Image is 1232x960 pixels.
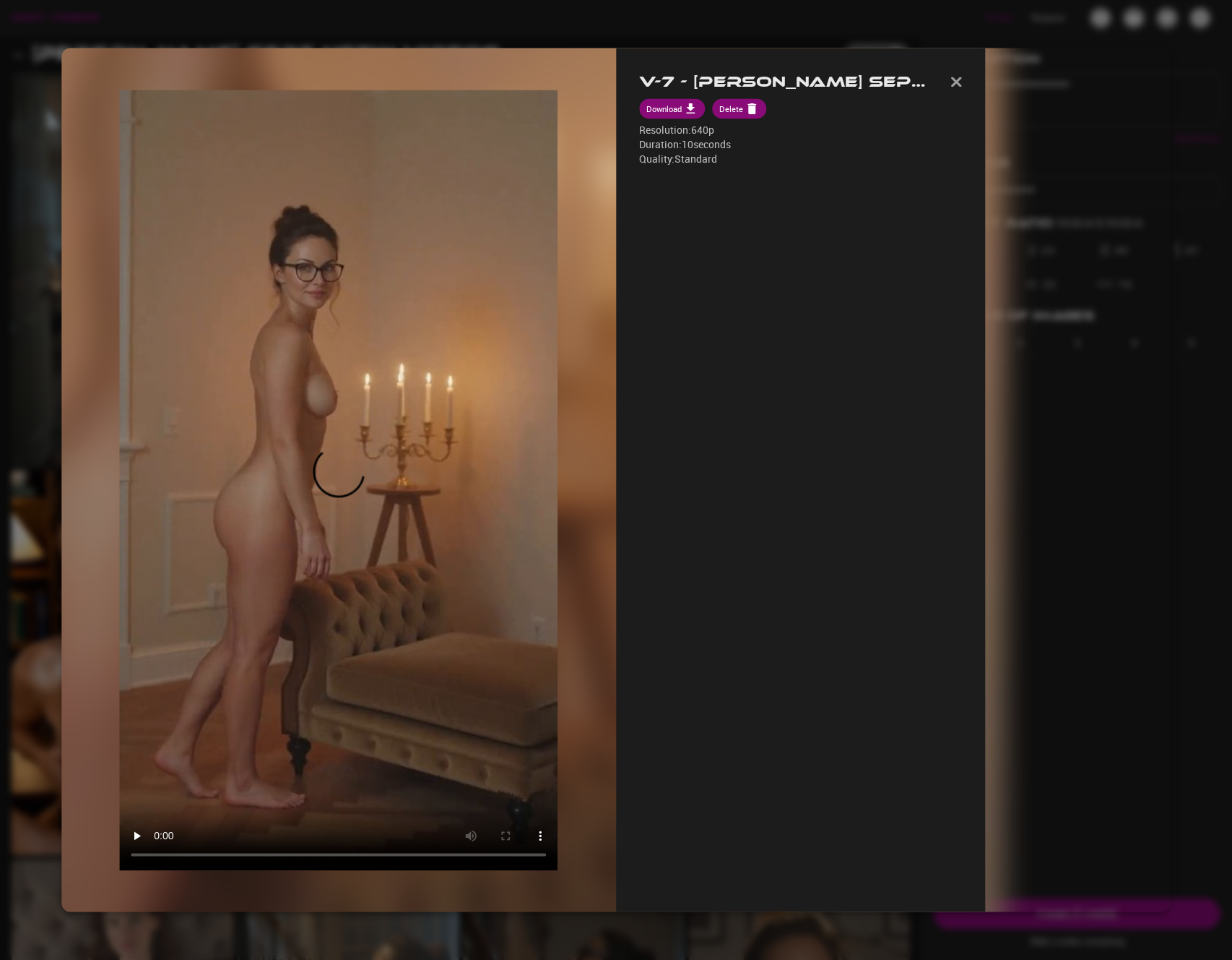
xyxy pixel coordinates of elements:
[951,77,963,87] img: Close modal icon button
[639,99,705,119] button: Download
[639,153,963,167] p: Quality: Standard
[639,138,963,153] p: Duration: 10 seconds
[712,99,766,119] button: Delete
[639,124,963,138] p: Resolution: 640p
[639,73,928,91] h2: V-7 - [PERSON_NAME] Sept NSFW Videos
